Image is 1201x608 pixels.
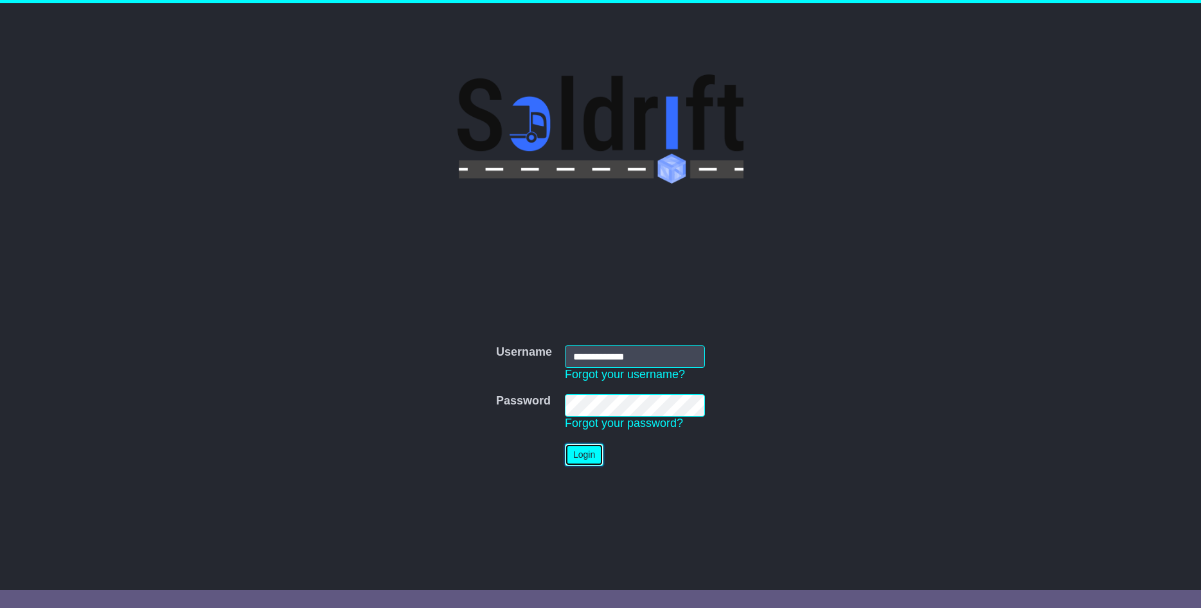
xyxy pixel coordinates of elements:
[458,74,743,184] img: Soldrift Pty Ltd
[565,368,685,381] a: Forgot your username?
[565,417,683,430] a: Forgot your password?
[496,345,552,360] label: Username
[496,394,551,408] label: Password
[565,444,603,466] button: Login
